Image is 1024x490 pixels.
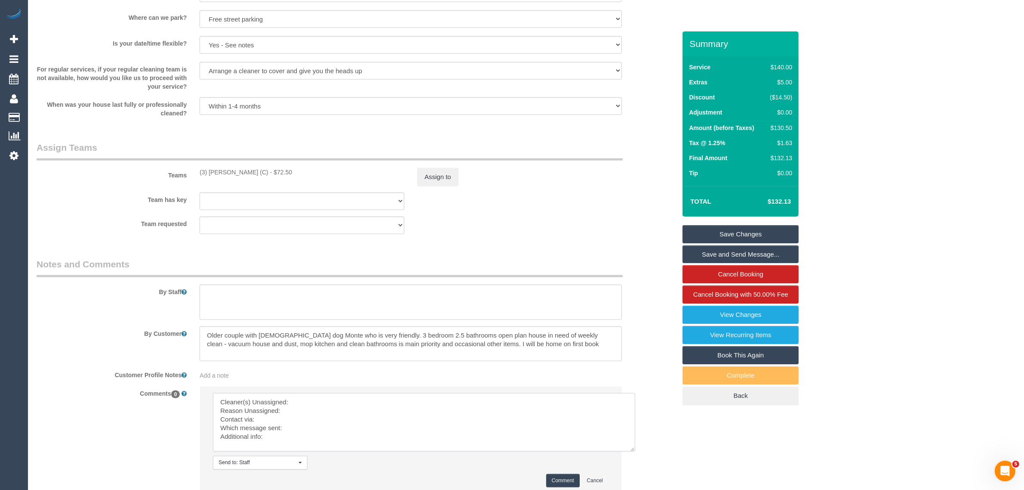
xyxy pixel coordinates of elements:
label: Adjustment [689,108,722,117]
span: Add a note [200,372,229,379]
div: $0.00 [767,169,793,177]
h4: $132.13 [742,198,791,205]
label: Teams [30,168,193,180]
div: $140.00 [767,63,793,71]
span: Send to: Staff [218,459,296,466]
label: By Customer [30,326,193,338]
span: 5 [1012,461,1019,468]
label: Tax @ 1.25% [689,139,725,147]
a: View Changes [683,306,799,324]
button: Send to: Staff [213,456,308,469]
label: Is your date/time flexible? [30,36,193,48]
label: Where can we park? [30,10,193,22]
a: Book This Again [683,346,799,364]
img: Automaid Logo [5,9,22,21]
h3: Summary [689,39,794,49]
a: View Recurring Items [683,326,799,344]
legend: Assign Teams [37,141,623,161]
label: Team has key [30,192,193,204]
iframe: Intercom live chat [995,461,1015,481]
strong: Total [690,198,711,205]
button: Cancel [581,474,609,487]
label: Team requested [30,217,193,228]
label: Final Amount [689,154,727,162]
a: Cancel Booking with 50.00% Fee [683,285,799,304]
span: 0 [171,391,180,398]
div: $5.00 [767,78,793,87]
label: Customer Profile Notes [30,368,193,379]
span: Cancel Booking with 50.00% Fee [693,291,788,298]
button: Comment [546,474,580,487]
div: $132.13 [767,154,793,162]
a: Save Changes [683,225,799,243]
div: 2 hours x $36.25/hour [200,168,404,177]
label: Amount (before Taxes) [689,124,754,132]
a: Back [683,387,799,405]
label: When was your house last fully or professionally cleaned? [30,97,193,118]
div: $130.50 [767,124,793,132]
a: Cancel Booking [683,265,799,283]
label: Discount [689,93,715,102]
label: Tip [689,169,698,177]
label: By Staff [30,285,193,296]
div: $1.63 [767,139,793,147]
label: Service [689,63,710,71]
label: For regular services, if your regular cleaning team is not available, how would you like us to pr... [30,62,193,91]
legend: Notes and Comments [37,258,623,277]
button: Assign to [417,168,458,186]
a: Save and Send Message... [683,245,799,264]
div: ($14.50) [767,93,793,102]
div: $0.00 [767,108,793,117]
label: Comments [30,386,193,398]
label: Extras [689,78,707,87]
